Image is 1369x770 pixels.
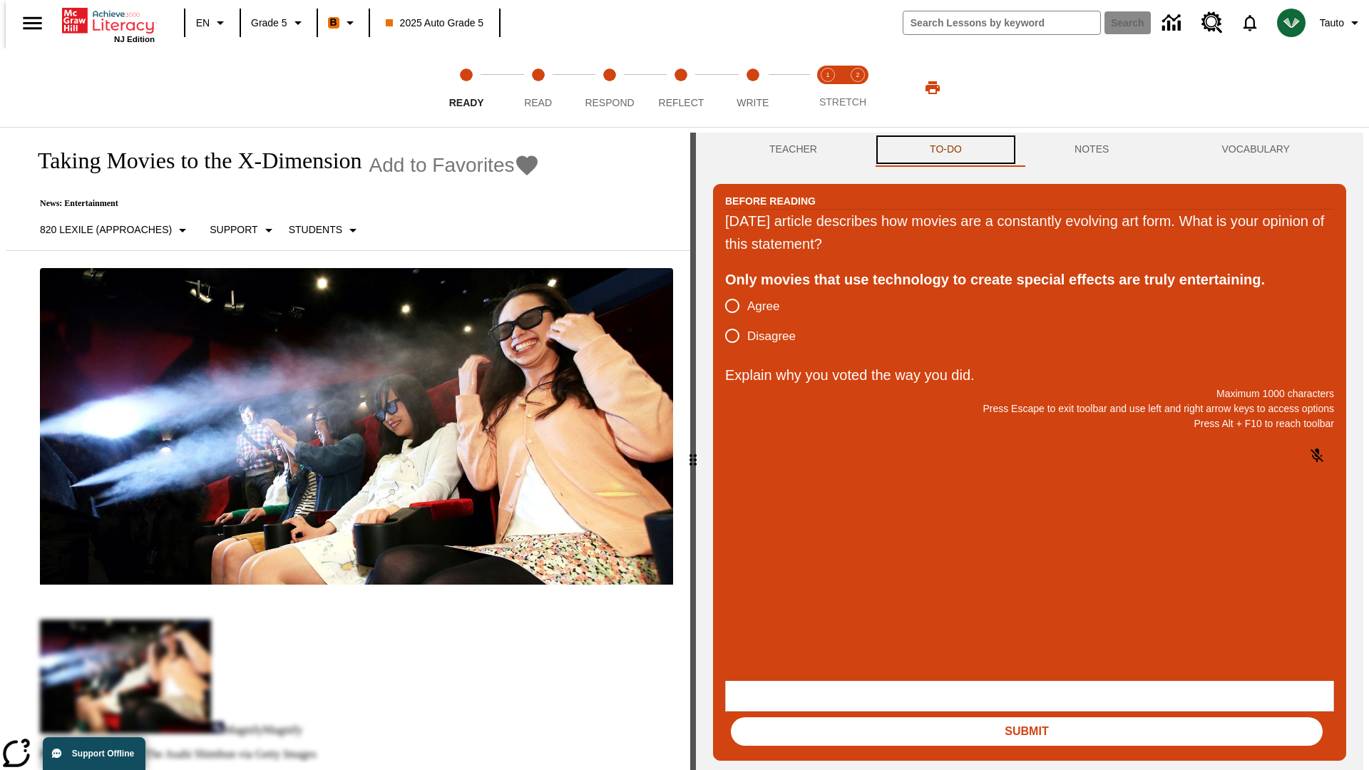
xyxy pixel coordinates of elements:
[713,133,1346,167] div: Instructional Panel Tabs
[725,193,816,209] h2: Before Reading
[873,133,1018,167] button: TO-DO
[910,75,955,101] button: Print
[204,217,282,243] button: Scaffolds, Support
[807,48,848,127] button: Stretch Read step 1 of 2
[1154,4,1193,43] a: Data Center
[23,148,362,174] h1: Taking Movies to the X-Dimension
[568,48,651,127] button: Respond step 3 of 5
[283,217,367,243] button: Select Student
[1231,4,1268,41] a: Notifications
[1018,133,1165,167] button: NOTES
[114,35,155,43] span: NJ Edition
[6,133,690,763] div: reading
[690,133,696,770] div: Press Enter or Spacebar and then press right and left arrow keys to move the slider
[696,133,1363,770] div: activity
[210,222,257,237] p: Support
[725,364,1334,386] p: Explain why you voted the way you did.
[369,153,540,178] button: Add to Favorites - Taking Movies to the X-Dimension
[245,10,312,36] button: Grade: Grade 5, Select a grade
[1268,4,1314,41] button: Select a new avatar
[713,133,873,167] button: Teacher
[190,10,235,36] button: Language: EN, Select a language
[747,327,796,346] span: Disagree
[837,48,878,127] button: Stretch Respond step 2 of 2
[11,2,53,44] button: Open side menu
[1193,4,1231,42] a: Resource Center, Will open in new tab
[826,71,829,78] text: 1
[725,416,1334,431] p: Press Alt + F10 to reach toolbar
[330,14,337,31] span: B
[725,386,1334,401] p: Maximum 1000 characters
[6,11,208,24] body: Explain why you voted the way you did. Maximum 1000 characters Press Alt + F10 to reach toolbar P...
[712,48,794,127] button: Write step 5 of 5
[196,16,210,31] span: EN
[40,222,172,237] p: 820 Lexile (Approaches)
[289,222,342,237] p: Students
[731,717,1323,746] button: Submit
[62,5,155,43] div: Home
[659,97,704,108] span: Reflect
[251,16,287,31] span: Grade 5
[34,217,197,243] button: Select Lexile, 820 Lexile (Approaches)
[1165,133,1346,167] button: VOCABULARY
[747,297,779,316] span: Agree
[23,198,540,209] p: News: Entertainment
[369,154,515,177] span: Add to Favorites
[322,10,364,36] button: Boost Class color is orange. Change class color
[640,48,722,127] button: Reflect step 4 of 5
[1314,10,1369,36] button: Profile/Settings
[725,210,1334,255] div: [DATE] article describes how movies are a constantly evolving art form. What is your opinion of t...
[725,401,1334,416] p: Press Escape to exit toolbar and use left and right arrow keys to access options
[1277,9,1306,37] img: avatar image
[725,291,807,351] div: poll
[496,48,579,127] button: Read step 2 of 5
[43,737,145,770] button: Support Offline
[903,11,1100,34] input: search field
[1320,16,1344,31] span: Tauto
[1300,438,1334,473] button: Click to activate and allow voice recognition
[856,71,859,78] text: 2
[40,268,673,585] img: Panel in front of the seats sprays water mist to the happy audience at a 4DX-equipped theater.
[524,97,552,108] span: Read
[819,96,866,108] span: STRETCH
[449,97,484,108] span: Ready
[737,97,769,108] span: Write
[386,16,484,31] span: 2025 Auto Grade 5
[72,749,134,759] span: Support Offline
[585,97,634,108] span: Respond
[425,48,508,127] button: Ready step 1 of 5
[725,268,1334,291] div: Only movies that use technology to create special effects are truly entertaining.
